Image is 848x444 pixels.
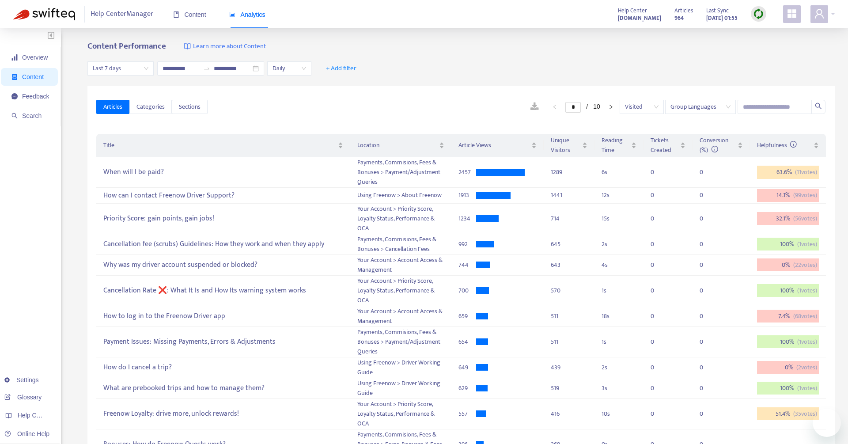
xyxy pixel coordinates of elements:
th: Article Views [451,134,544,157]
span: left [552,104,557,110]
a: Online Help [4,430,49,437]
div: 0 [700,311,717,321]
span: book [173,11,179,18]
div: 714 [551,214,587,224]
div: 0 [651,383,668,393]
span: ( 1 votes) [797,383,817,393]
div: 659 [458,311,476,321]
div: 570 [551,286,587,296]
span: Helpfulness [757,140,797,150]
li: Next Page [604,102,618,112]
div: 519 [551,383,587,393]
div: 649 [458,363,476,372]
div: 0 [651,239,668,249]
div: 0 [700,167,717,177]
span: ( 68 votes) [793,311,817,321]
div: 4 s [602,260,636,270]
span: / [586,103,588,110]
span: Last Sync [706,6,729,15]
span: Overview [22,54,48,61]
button: Articles [96,100,129,114]
div: 63.6 % [757,166,819,179]
span: Analytics [229,11,265,18]
div: 0 % [757,258,819,272]
span: signal [11,54,18,61]
span: Help Center Manager [91,6,153,23]
div: 629 [458,383,476,393]
span: appstore [787,8,797,19]
span: ( 35 votes) [793,409,817,419]
div: Freenow Loyalty: drive more, unlock rewards! [103,406,343,421]
div: 1289 [551,167,587,177]
div: 2 s [602,239,636,249]
div: 12 s [602,190,636,200]
button: right [604,102,618,112]
span: container [11,74,18,80]
span: to [203,65,210,72]
span: ( 22 votes) [793,260,817,270]
div: 0 [651,311,668,321]
span: message [11,93,18,99]
img: sync.dc5367851b00ba804db3.png [753,8,764,19]
div: 643 [551,260,587,270]
td: Your Account > Priority Score, Loyalty Status, Performance & OCA [350,204,452,234]
img: Swifteq [13,8,75,20]
div: Payment Issues: Missing Payments, Errors & Adjustments [103,334,343,349]
span: Daily [273,62,306,75]
div: 0 [651,363,668,372]
td: Using Freenow > Driver Working Guide [350,378,452,399]
span: Article Views [458,140,530,150]
td: Using Freenow > Driver Working Guide [350,357,452,378]
div: 700 [458,286,476,296]
div: 744 [458,260,476,270]
td: Your Account > Account Access & Management [350,306,452,327]
div: 0 [651,409,668,419]
div: 0 [651,260,668,270]
div: 2457 [458,167,476,177]
div: What are prebooked trips and how to manage them? [103,381,343,395]
a: [DOMAIN_NAME] [618,13,661,23]
div: 100 % [757,382,819,395]
div: 0 [651,167,668,177]
button: left [548,102,562,112]
span: Sections [179,102,201,112]
div: 1 s [602,286,636,296]
div: 15 s [602,214,636,224]
div: 3 s [602,383,636,393]
div: How do I cancel a trip? [103,360,343,375]
th: Title [96,134,350,157]
div: 1441 [551,190,587,200]
div: When will I be paid? [103,165,343,180]
div: 100 % [757,238,819,251]
div: 6 s [602,167,636,177]
div: 0 [700,286,717,296]
td: Your Account > Priority Score, Loyalty Status, Performance & OCA [350,399,452,429]
div: Cancellation Rate ❌: What It Is and How Its warning system works [103,283,343,298]
span: area-chart [229,11,235,18]
div: 0 [700,383,717,393]
div: 100 % [757,284,819,297]
div: 1 s [602,337,636,347]
li: 1/10 [565,102,600,112]
div: 0 [700,190,717,200]
div: 0 [651,286,668,296]
span: Help Center [618,6,647,15]
button: + Add filter [319,61,363,76]
div: 0 % [757,361,819,374]
div: How can I contact Freenow Driver Support? [103,188,343,203]
span: Last 7 days [93,62,148,75]
div: 18 s [602,311,636,321]
td: Payments, Commisions, Fees & Bonuses > Cancellation Fees [350,234,452,255]
div: 0 [651,190,668,200]
div: 0 [700,260,717,270]
div: 511 [551,337,587,347]
iframe: Number of unread messages [825,407,843,416]
span: search [11,113,18,119]
th: Tickets Created [644,134,693,157]
div: 416 [551,409,587,419]
a: Settings [4,376,39,383]
div: 1234 [458,214,476,224]
div: 2 s [602,363,636,372]
div: Cancellation fee (scrubs) Guidelines: How they work and when they apply [103,237,343,251]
